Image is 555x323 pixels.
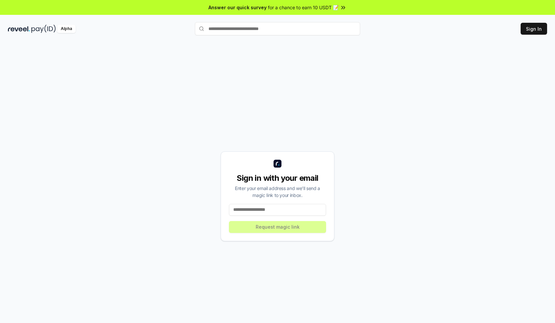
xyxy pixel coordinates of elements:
[229,173,326,183] div: Sign in with your email
[521,23,547,35] button: Sign In
[31,25,56,33] img: pay_id
[208,4,267,11] span: Answer our quick survey
[268,4,339,11] span: for a chance to earn 10 USDT 📝
[274,160,281,168] img: logo_small
[57,25,76,33] div: Alpha
[8,25,30,33] img: reveel_dark
[229,185,326,199] div: Enter your email address and we’ll send a magic link to your inbox.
